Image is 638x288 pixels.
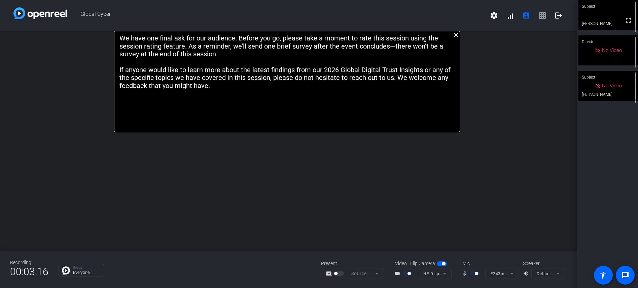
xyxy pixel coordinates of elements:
[602,47,622,53] span: No Video
[502,7,518,24] button: signal_cellular_alt
[73,270,100,275] p: Everyone
[578,35,638,48] div: Director
[119,34,455,58] p: We have one final ask for our audience. Before you go, please take a moment to rate this session ...
[10,263,48,280] span: 00:03:16
[462,269,470,278] mat-icon: mic_none
[555,11,563,20] mat-icon: logout
[10,259,48,266] div: Recording
[326,269,334,278] mat-icon: screen_share_outline
[410,260,435,267] span: Flip Camera
[624,16,632,24] mat-icon: fullscreen
[67,7,486,24] span: Global Cyber
[602,83,622,89] span: No Video
[395,260,407,267] span: Video
[522,11,530,20] mat-icon: account_box
[490,11,498,20] mat-icon: settings
[394,269,402,278] mat-icon: videocam_outline
[452,31,460,39] mat-icon: close
[456,260,523,267] div: Mic
[321,260,388,267] div: Present
[523,269,531,278] mat-icon: volume_up
[13,7,67,19] img: white-gradient.svg
[62,266,70,275] img: Chat Icon
[599,271,607,279] mat-icon: accessibility
[578,71,638,84] div: Subject
[621,271,629,279] mat-icon: message
[119,66,455,90] p: If anyone would like to learn more about the latest findings from our 2026 Global Digital Trust I...
[73,266,100,269] p: Group
[523,260,563,267] div: Speaker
